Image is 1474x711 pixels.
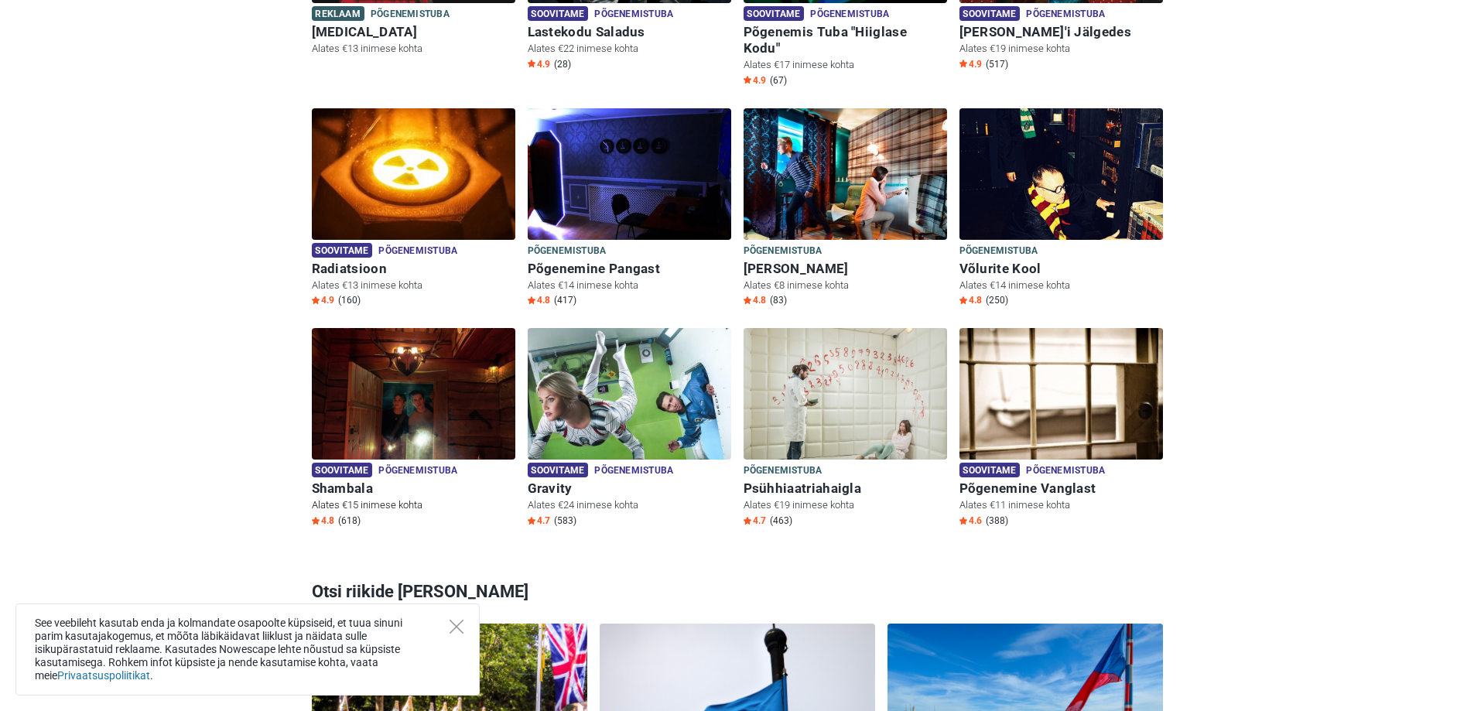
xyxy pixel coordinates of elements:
[312,296,320,304] img: Star
[528,279,731,292] p: Alates €14 inimese kohta
[528,108,731,310] a: Põgenemine Pangast Põgenemistuba Põgenemine Pangast Alates €14 inimese kohta Star4.8 (417)
[528,517,535,525] img: Star
[959,58,982,70] span: 4.9
[959,328,1163,530] a: Põgenemine Vanglast Soovitame Põgenemistuba Põgenemine Vanglast Alates €11 inimese kohta Star4.6 ...
[312,108,515,259] img: Radiatsioon
[959,517,967,525] img: Star
[528,463,589,477] span: Soovitame
[371,6,450,23] span: Põgenemistuba
[959,108,1163,259] img: Võlurite Kool
[959,463,1021,477] span: Soovitame
[959,514,982,527] span: 4.6
[959,279,1163,292] p: Alates €14 inimese kohta
[528,6,589,21] span: Soovitame
[312,328,515,479] img: Shambala
[959,296,967,304] img: Star
[959,42,1163,56] p: Alates €19 inimese kohta
[528,498,731,512] p: Alates €24 inimese kohta
[312,42,515,56] p: Alates €13 inimese kohta
[959,480,1163,497] h6: Põgenemine Vanglast
[744,463,822,480] span: Põgenemistuba
[744,517,751,525] img: Star
[594,463,673,480] span: Põgenemistuba
[554,294,576,306] span: (417)
[744,261,947,277] h6: [PERSON_NAME]
[57,669,150,682] a: Privaatsuspoliitikat
[554,514,576,527] span: (583)
[312,463,373,477] span: Soovitame
[528,243,607,260] span: Põgenemistuba
[312,243,373,258] span: Soovitame
[744,108,947,259] img: Sherlock Holmes
[744,294,766,306] span: 4.8
[312,480,515,497] h6: Shambala
[312,279,515,292] p: Alates €13 inimese kohta
[528,261,731,277] h6: Põgenemine Pangast
[338,294,361,306] span: (160)
[554,58,571,70] span: (28)
[986,514,1008,527] span: (388)
[744,58,947,72] p: Alates €17 inimese kohta
[312,261,515,277] h6: Radiatsioon
[528,60,535,67] img: Star
[744,76,751,84] img: Star
[312,24,515,40] h6: [MEDICAL_DATA]
[1026,463,1105,480] span: Põgenemistuba
[312,6,364,21] span: Reklaam
[959,243,1038,260] span: Põgenemistuba
[959,6,1021,21] span: Soovitame
[594,6,673,23] span: Põgenemistuba
[744,498,947,512] p: Alates €19 inimese kohta
[528,480,731,497] h6: Gravity
[986,58,1008,70] span: (517)
[959,108,1163,310] a: Võlurite Kool Põgenemistuba Võlurite Kool Alates €14 inimese kohta Star4.8 (250)
[312,498,515,512] p: Alates €15 inimese kohta
[744,6,805,21] span: Soovitame
[312,517,320,525] img: Star
[744,108,947,310] a: Sherlock Holmes Põgenemistuba [PERSON_NAME] Alates €8 inimese kohta Star4.8 (83)
[312,514,334,527] span: 4.8
[378,463,457,480] span: Põgenemistuba
[770,74,787,87] span: (67)
[744,24,947,56] h6: Põgenemis Tuba "Hiiglase Kodu"
[959,294,982,306] span: 4.8
[744,514,766,527] span: 4.7
[528,294,550,306] span: 4.8
[450,620,463,634] button: Close
[528,58,550,70] span: 4.9
[744,480,947,497] h6: Psühhiaatriahaigla
[528,514,550,527] span: 4.7
[312,572,1163,612] h3: Otsi riikide [PERSON_NAME]
[312,108,515,310] a: Radiatsioon Soovitame Põgenemistuba Radiatsioon Alates €13 inimese kohta Star4.9 (160)
[378,243,457,260] span: Põgenemistuba
[528,328,731,530] a: Gravity Soovitame Põgenemistuba Gravity Alates €24 inimese kohta Star4.7 (583)
[528,24,731,40] h6: Lastekodu Saladus
[959,328,1163,479] img: Põgenemine Vanglast
[528,296,535,304] img: Star
[312,294,334,306] span: 4.9
[959,60,967,67] img: Star
[338,514,361,527] span: (618)
[528,42,731,56] p: Alates €22 inimese kohta
[959,24,1163,40] h6: [PERSON_NAME]'i Jälgedes
[15,603,480,696] div: See veebileht kasutab enda ja kolmandate osapoolte küpsiseid, et tuua sinuni parim kasutajakogemu...
[744,74,766,87] span: 4.9
[744,328,947,530] a: Psühhiaatriahaigla Põgenemistuba Psühhiaatriahaigla Alates €19 inimese kohta Star4.7 (463)
[744,328,947,479] img: Psühhiaatriahaigla
[744,296,751,304] img: Star
[770,294,787,306] span: (83)
[959,261,1163,277] h6: Võlurite Kool
[959,498,1163,512] p: Alates €11 inimese kohta
[986,294,1008,306] span: (250)
[744,243,822,260] span: Põgenemistuba
[810,6,889,23] span: Põgenemistuba
[528,108,731,259] img: Põgenemine Pangast
[528,328,731,479] img: Gravity
[312,328,515,530] a: Shambala Soovitame Põgenemistuba Shambala Alates €15 inimese kohta Star4.8 (618)
[1026,6,1105,23] span: Põgenemistuba
[744,279,947,292] p: Alates €8 inimese kohta
[770,514,792,527] span: (463)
